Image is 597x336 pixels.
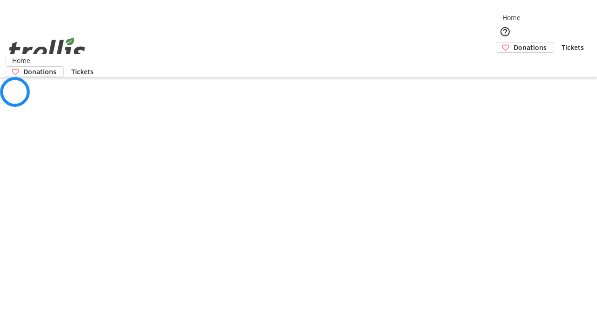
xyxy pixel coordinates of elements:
[71,67,94,77] span: Tickets
[496,13,526,22] a: Home
[496,53,514,71] button: Cart
[554,42,591,52] a: Tickets
[562,42,584,52] span: Tickets
[12,56,30,65] span: Home
[64,67,101,77] a: Tickets
[496,42,554,53] a: Donations
[496,22,514,41] button: Help
[6,27,89,74] img: Orient E2E Organization ELzzEJYDvm's Logo
[6,56,36,65] a: Home
[23,67,56,77] span: Donations
[502,13,521,22] span: Home
[514,42,547,52] span: Donations
[6,66,64,77] a: Donations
